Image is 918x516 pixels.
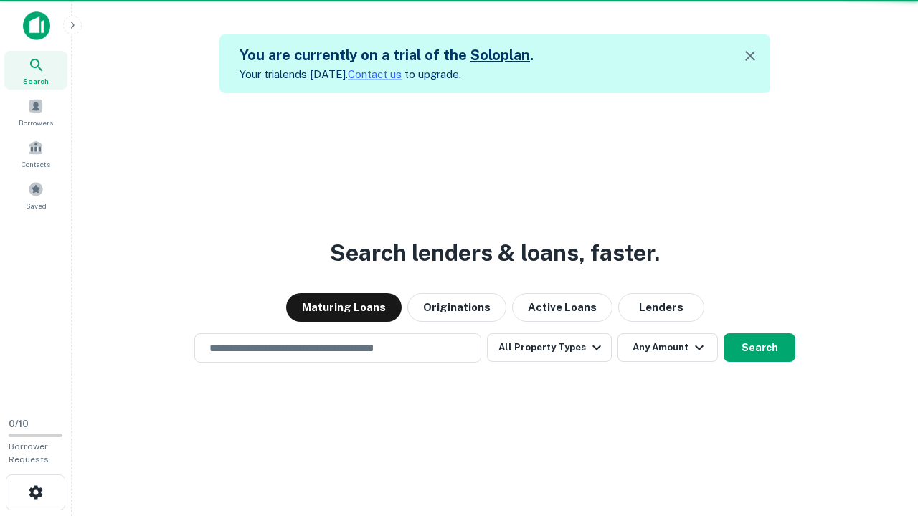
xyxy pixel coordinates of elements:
[23,75,49,87] span: Search
[22,158,50,170] span: Contacts
[348,68,402,80] a: Contact us
[512,293,612,322] button: Active Loans
[617,333,718,362] button: Any Amount
[4,176,67,214] a: Saved
[240,44,534,66] h5: You are currently on a trial of the .
[26,200,47,211] span: Saved
[846,401,918,470] iframe: Chat Widget
[19,117,53,128] span: Borrowers
[9,419,29,429] span: 0 / 10
[618,293,704,322] button: Lenders
[4,92,67,131] a: Borrowers
[724,333,795,362] button: Search
[470,47,530,64] a: Soloplan
[240,66,534,83] p: Your trial ends [DATE]. to upgrade.
[4,51,67,90] a: Search
[330,236,660,270] h3: Search lenders & loans, faster.
[286,293,402,322] button: Maturing Loans
[9,441,49,464] span: Borrower Requests
[4,134,67,173] a: Contacts
[407,293,506,322] button: Originations
[23,11,50,40] img: capitalize-icon.png
[487,333,612,362] button: All Property Types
